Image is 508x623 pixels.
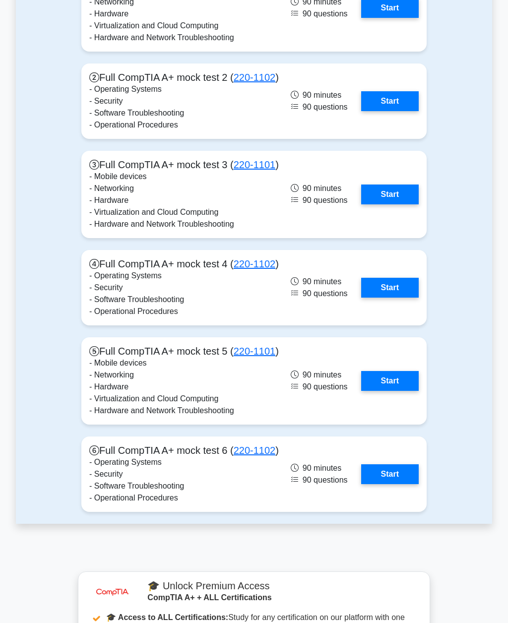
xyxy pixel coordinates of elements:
[361,185,419,204] a: Start
[361,278,419,298] a: Start
[361,371,419,391] a: Start
[361,91,419,111] a: Start
[361,464,419,484] a: Start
